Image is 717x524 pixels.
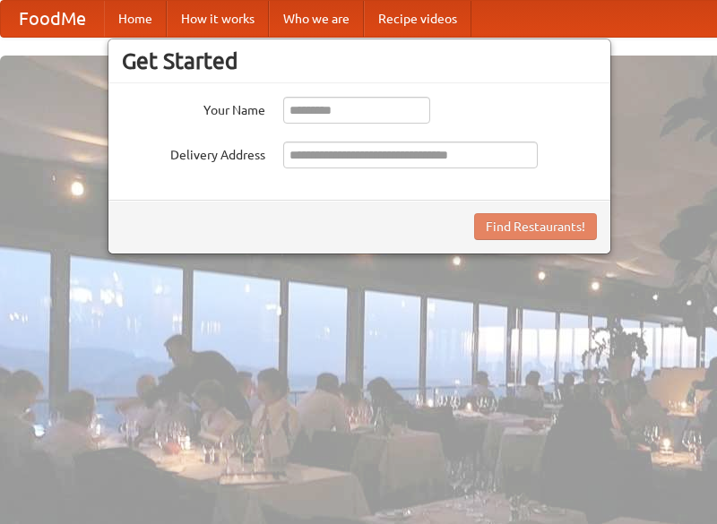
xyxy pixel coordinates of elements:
h3: Get Started [122,47,597,74]
a: How it works [167,1,269,37]
label: Your Name [122,97,265,119]
a: Home [104,1,167,37]
a: FoodMe [1,1,104,37]
label: Delivery Address [122,142,265,164]
a: Recipe videos [364,1,471,37]
a: Who we are [269,1,364,37]
button: Find Restaurants! [474,213,597,240]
